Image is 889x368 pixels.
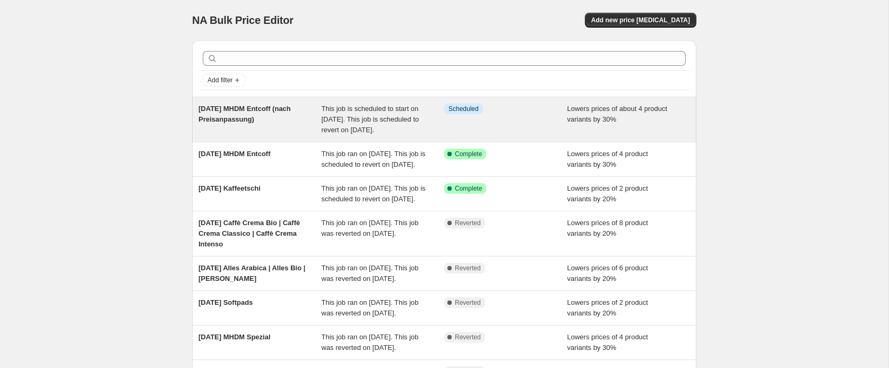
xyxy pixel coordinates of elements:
span: This job is scheduled to start on [DATE]. This job is scheduled to revert on [DATE]. [322,105,419,134]
span: Complete [455,184,482,193]
span: This job ran on [DATE]. This job is scheduled to revert on [DATE]. [322,184,426,203]
span: [DATE] MHDM Entcoff [198,150,271,158]
span: Reverted [455,333,481,341]
span: This job ran on [DATE]. This job was reverted on [DATE]. [322,264,419,283]
span: Add new price [MEDICAL_DATA] [591,16,690,24]
span: Lowers prices of 4 product variants by 30% [567,150,648,168]
span: Scheduled [448,105,479,113]
span: Lowers prices of 6 product variants by 20% [567,264,648,283]
span: This job ran on [DATE]. This job is scheduled to revert on [DATE]. [322,150,426,168]
span: Reverted [455,264,481,272]
span: [DATE] Kaffeetschi [198,184,261,192]
span: Lowers prices of 4 product variants by 30% [567,333,648,352]
span: [DATE] Caffè Crema Bio | Caffè Crema Classico | Caffè Crema Intenso [198,219,300,248]
button: Add new price [MEDICAL_DATA] [585,13,696,28]
span: NA Bulk Price Editor [192,14,294,26]
span: [DATE] MHDM Spezial [198,333,271,341]
span: [DATE] Softpads [198,298,253,306]
button: Add filter [203,74,245,87]
span: Lowers prices of about 4 product variants by 30% [567,105,668,123]
span: [DATE] Alles Arabica | Alles Bio | [PERSON_NAME] [198,264,305,283]
span: This job ran on [DATE]. This job was reverted on [DATE]. [322,298,419,317]
span: Reverted [455,219,481,227]
span: Complete [455,150,482,158]
span: Add filter [208,76,232,84]
span: Lowers prices of 2 product variants by 20% [567,184,648,203]
span: [DATE] MHDM Entcoff (nach Preisanpassung) [198,105,291,123]
span: This job ran on [DATE]. This job was reverted on [DATE]. [322,333,419,352]
span: Reverted [455,298,481,307]
span: This job ran on [DATE]. This job was reverted on [DATE]. [322,219,419,237]
span: Lowers prices of 2 product variants by 20% [567,298,648,317]
span: Lowers prices of 8 product variants by 20% [567,219,648,237]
